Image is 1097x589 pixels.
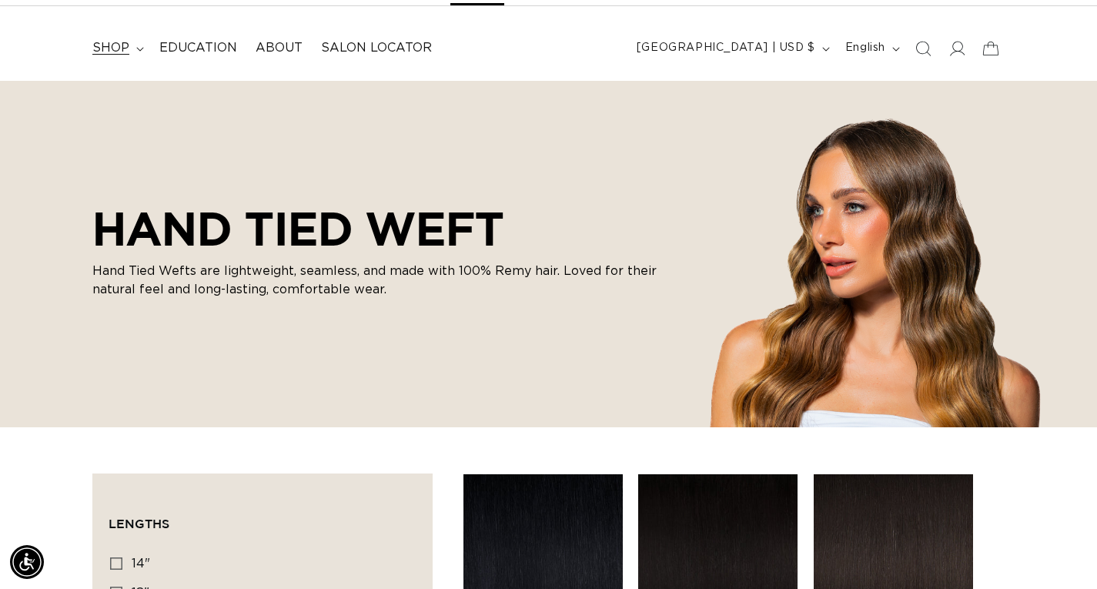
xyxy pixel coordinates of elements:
[92,202,677,256] h2: HAND TIED WEFT
[256,40,303,56] span: About
[627,34,836,63] button: [GEOGRAPHIC_DATA] | USD $
[109,517,169,530] span: Lengths
[92,40,129,56] span: shop
[150,31,246,65] a: Education
[312,31,441,65] a: Salon Locator
[109,490,416,545] summary: Lengths (0 selected)
[321,40,432,56] span: Salon Locator
[906,32,940,65] summary: Search
[845,40,885,56] span: English
[92,262,677,299] p: Hand Tied Wefts are lightweight, seamless, and made with 100% Remy hair. Loved for their natural ...
[159,40,237,56] span: Education
[132,557,150,570] span: 14"
[246,31,312,65] a: About
[836,34,906,63] button: English
[637,40,815,56] span: [GEOGRAPHIC_DATA] | USD $
[10,545,44,579] div: Accessibility Menu
[83,31,150,65] summary: shop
